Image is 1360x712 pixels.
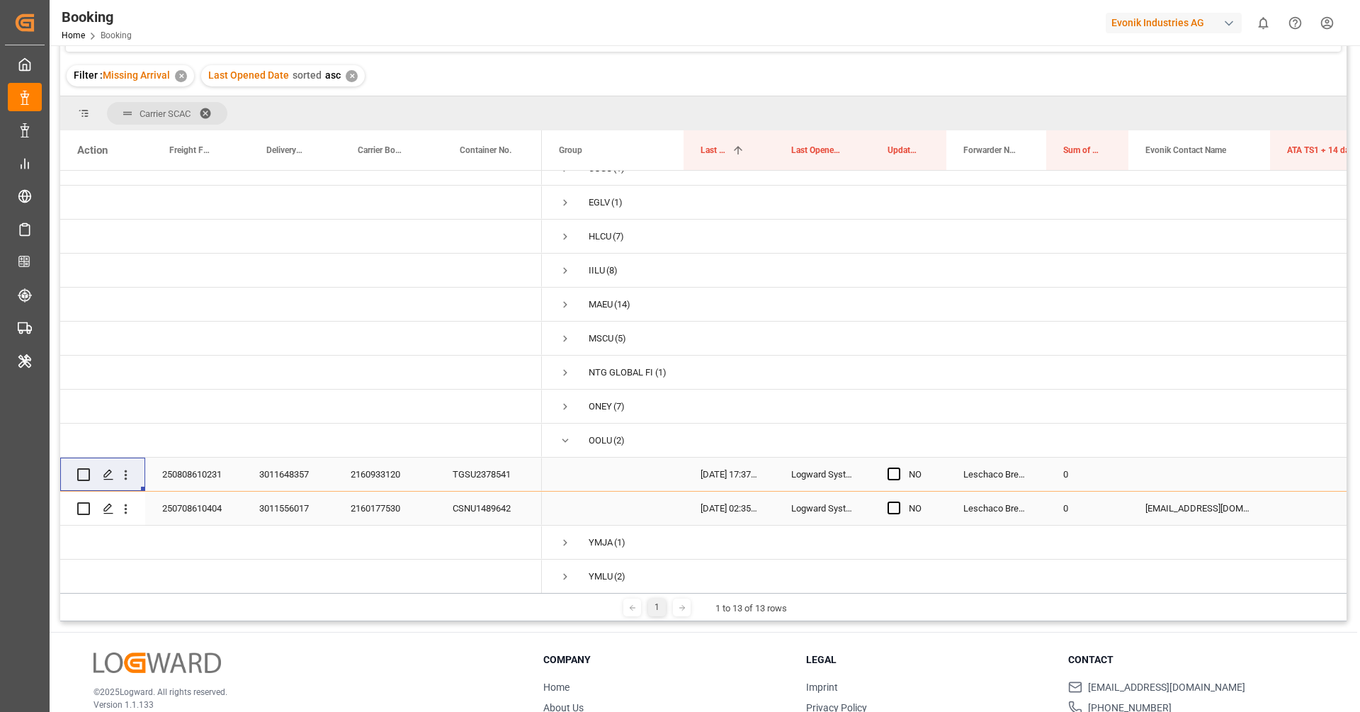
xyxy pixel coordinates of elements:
[684,458,774,491] div: [DATE] 17:37:36
[589,526,613,559] div: YMJA
[909,458,929,491] div: NO
[60,220,542,254] div: Press SPACE to select this row.
[145,492,242,525] div: 250708610404
[62,6,132,28] div: Booking
[60,424,542,458] div: Press SPACE to select this row.
[615,322,626,355] span: (5)
[614,560,625,593] span: (2)
[774,458,871,491] div: Logward System
[655,356,667,389] span: (1)
[589,424,612,457] div: OOLU
[60,322,542,356] div: Press SPACE to select this row.
[334,492,436,525] div: 2160177530
[1279,7,1311,39] button: Help Center
[1068,652,1313,667] h3: Contact
[93,652,221,673] img: Logward Logo
[648,599,666,616] div: 1
[60,390,542,424] div: Press SPACE to select this row.
[242,492,334,525] div: 3011556017
[242,458,334,491] div: 3011648357
[1063,145,1099,155] span: Sum of Events
[946,492,1046,525] div: Leschaco Bremen
[60,492,542,526] div: Press SPACE to select this row.
[613,220,624,253] span: (7)
[1128,492,1270,525] div: [EMAIL_ADDRESS][DOMAIN_NAME]
[806,682,838,693] a: Imprint
[946,458,1046,491] div: Leschaco Bremen
[543,652,788,667] h3: Company
[1046,458,1128,491] div: 0
[806,652,1051,667] h3: Legal
[436,492,542,525] div: CSNU1489642
[543,682,569,693] a: Home
[589,288,613,321] div: MAEU
[60,356,542,390] div: Press SPACE to select this row.
[460,145,511,155] span: Container No.
[93,699,508,711] p: Version 1.1.133
[60,186,542,220] div: Press SPACE to select this row.
[60,560,542,594] div: Press SPACE to select this row.
[60,458,542,492] div: Press SPACE to select this row.
[701,145,726,155] span: Last Opened Date
[77,144,108,157] div: Action
[1106,9,1247,36] button: Evonik Industries AG
[169,145,212,155] span: Freight Forwarder's Reference No.
[888,145,917,155] span: Update Last Opened By
[1247,7,1279,39] button: show 0 new notifications
[963,145,1016,155] span: Forwarder Name
[559,145,582,155] span: Group
[1145,145,1226,155] span: Evonik Contact Name
[606,254,618,287] span: (8)
[62,30,85,40] a: Home
[1088,680,1245,695] span: [EMAIL_ADDRESS][DOMAIN_NAME]
[293,69,322,81] span: sorted
[103,69,170,81] span: Missing Arrival
[589,186,610,219] div: EGLV
[1046,492,1128,525] div: 0
[589,254,605,287] div: IILU
[684,492,774,525] div: [DATE] 02:35:38
[60,288,542,322] div: Press SPACE to select this row.
[74,69,103,81] span: Filter :
[358,145,406,155] span: Carrier Booking No.
[589,220,611,253] div: HLCU
[589,356,654,389] div: NTG GLOBAL FINLAND OY
[346,70,358,82] div: ✕
[613,390,625,423] span: (7)
[611,186,623,219] span: (1)
[715,601,787,616] div: 1 to 13 of 13 rows
[589,390,612,423] div: ONEY
[774,492,871,525] div: Logward System
[614,526,625,559] span: (1)
[334,458,436,491] div: 2160933120
[60,526,542,560] div: Press SPACE to select this row.
[325,69,341,81] span: asc
[60,254,542,288] div: Press SPACE to select this row.
[436,458,542,491] div: TGSU2378541
[791,145,841,155] span: Last Opened By
[613,424,625,457] span: (2)
[614,288,630,321] span: (14)
[589,322,613,355] div: MSCU
[140,108,191,119] span: Carrier SCAC
[266,145,304,155] span: Delivery No.
[1287,145,1358,155] span: ATA TS1 + 14 days
[1106,13,1242,33] div: Evonik Industries AG
[589,560,613,593] div: YMLU
[208,69,289,81] span: Last Opened Date
[175,70,187,82] div: ✕
[909,492,929,525] div: NO
[93,686,508,699] p: © 2025 Logward. All rights reserved.
[145,458,242,491] div: 250808610231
